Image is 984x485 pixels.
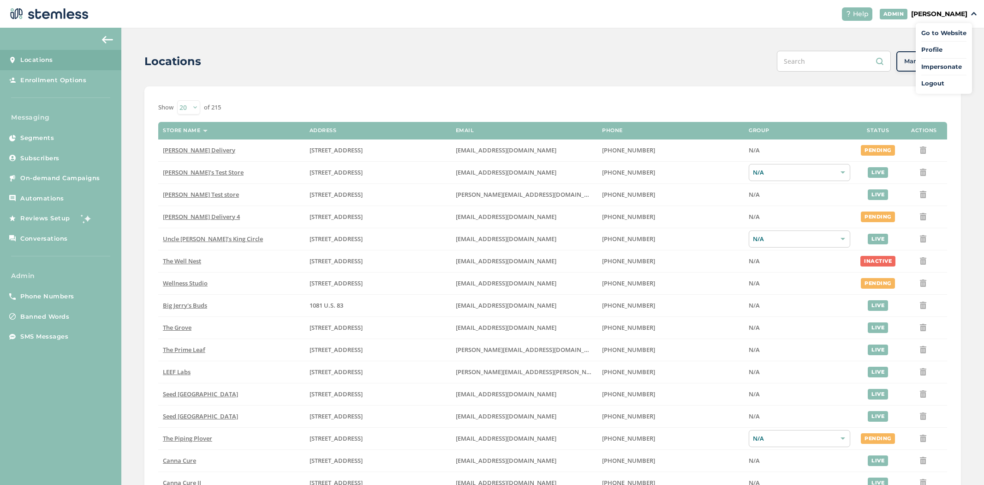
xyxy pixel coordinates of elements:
[602,212,655,221] span: [PHONE_NUMBER]
[310,302,447,309] label: 1081 U.S. 83
[749,191,850,199] label: N/A
[310,169,447,176] label: 123 East Main Street
[310,190,363,199] span: [STREET_ADDRESS]
[921,45,966,55] a: Profile
[163,257,300,265] label: The Well Nest
[602,127,623,133] label: Phone
[456,279,556,287] span: [EMAIL_ADDRESS][DOMAIN_NAME]
[602,235,655,243] span: [PHONE_NUMBER]
[868,411,888,422] div: live
[102,36,113,43] img: icon-arrow-back-accent-c549486e.svg
[749,279,850,287] label: N/A
[20,312,69,321] span: Banned Words
[310,235,447,243] label: 209 King Circle
[868,167,888,178] div: live
[456,190,603,199] span: [PERSON_NAME][EMAIL_ADDRESS][DOMAIN_NAME]
[868,367,888,377] div: live
[602,456,655,465] span: [PHONE_NUMBER]
[861,433,895,444] div: pending
[456,169,593,176] label: brianashen@gmail.com
[204,103,221,112] label: of 215
[860,256,895,267] div: inactive
[861,212,895,222] div: pending
[896,51,961,72] button: Manage Groups
[310,457,447,465] label: 2720 Northwest Sheridan Road
[921,62,966,72] span: Impersonate
[868,322,888,333] div: live
[20,154,60,163] span: Subscribers
[310,390,447,398] label: 553 Congress Street
[310,435,447,443] label: 10 Main Street
[163,127,200,133] label: Store name
[310,212,363,221] span: [STREET_ADDRESS]
[861,145,895,156] div: pending
[456,346,603,354] span: [PERSON_NAME][EMAIL_ADDRESS][DOMAIN_NAME]
[602,191,739,199] label: (503) 332-4545
[310,279,447,287] label: 123 Main Street
[163,190,239,199] span: [PERSON_NAME] Test store
[456,191,593,199] label: swapnil@stemless.co
[163,168,244,176] span: [PERSON_NAME]'s Test Store
[163,235,263,243] span: Uncle [PERSON_NAME]’s King Circle
[971,12,977,16] img: icon_down-arrow-small-66adaf34.svg
[456,346,593,354] label: john@theprimeleaf.com
[163,457,300,465] label: Canna Cure
[163,390,300,398] label: Seed Portland
[602,390,739,398] label: (207) 747-4648
[602,390,655,398] span: [PHONE_NUMBER]
[456,235,593,243] label: christian@uncleherbsak.com
[904,57,953,66] span: Manage Groups
[163,368,191,376] span: LEEF Labs
[846,11,851,17] img: icon-help-white-03924b79.svg
[310,213,447,221] label: 17523 Ventura Boulevard
[20,76,86,85] span: Enrollment Options
[602,301,655,309] span: [PHONE_NUMBER]
[310,346,447,354] label: 4120 East Speedway Boulevard
[456,390,556,398] span: [EMAIL_ADDRESS][DOMAIN_NAME]
[77,209,95,228] img: glitter-stars-b7820f95.gif
[163,434,212,443] span: The Piping Plover
[749,324,850,332] label: N/A
[602,412,739,420] label: (617) 553-5922
[602,235,739,243] label: (907) 330-7833
[456,434,556,443] span: [EMAIL_ADDRESS][DOMAIN_NAME]
[911,9,967,19] p: [PERSON_NAME]
[163,301,207,309] span: Big Jerry's Buds
[310,146,363,154] span: [STREET_ADDRESS]
[921,29,966,38] a: Go to Website
[158,103,173,112] label: Show
[163,146,235,154] span: [PERSON_NAME] Delivery
[749,412,850,420] label: N/A
[749,302,850,309] label: N/A
[602,412,655,420] span: [PHONE_NUMBER]
[456,368,650,376] span: [PERSON_NAME][EMAIL_ADDRESS][PERSON_NAME][DOMAIN_NAME]
[749,127,769,133] label: Group
[20,214,70,223] span: Reviews Setup
[602,213,739,221] label: (818) 561-0790
[456,212,556,221] span: [EMAIL_ADDRESS][DOMAIN_NAME]
[602,368,655,376] span: [PHONE_NUMBER]
[868,189,888,200] div: live
[602,168,655,176] span: [PHONE_NUMBER]
[310,235,363,243] span: [STREET_ADDRESS]
[163,279,300,287] label: Wellness Studio
[749,164,850,181] div: N/A
[163,368,300,376] label: LEEF Labs
[163,435,300,443] label: The Piping Plover
[163,412,238,420] span: Seed [GEOGRAPHIC_DATA]
[163,302,300,309] label: Big Jerry's Buds
[310,257,363,265] span: [STREET_ADDRESS]
[867,127,889,133] label: Status
[938,441,984,485] iframe: Chat Widget
[310,257,447,265] label: 1005 4th Avenue
[602,323,655,332] span: [PHONE_NUMBER]
[456,146,593,154] label: arman91488@gmail.com
[163,257,201,265] span: The Well Nest
[310,390,363,398] span: [STREET_ADDRESS]
[456,301,556,309] span: [EMAIL_ADDRESS][DOMAIN_NAME]
[310,279,363,287] span: [STREET_ADDRESS]
[880,9,908,19] div: ADMIN
[456,368,593,376] label: josh.bowers@leefca.com
[456,412,593,420] label: info@bostonseeds.com
[163,346,300,354] label: The Prime Leaf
